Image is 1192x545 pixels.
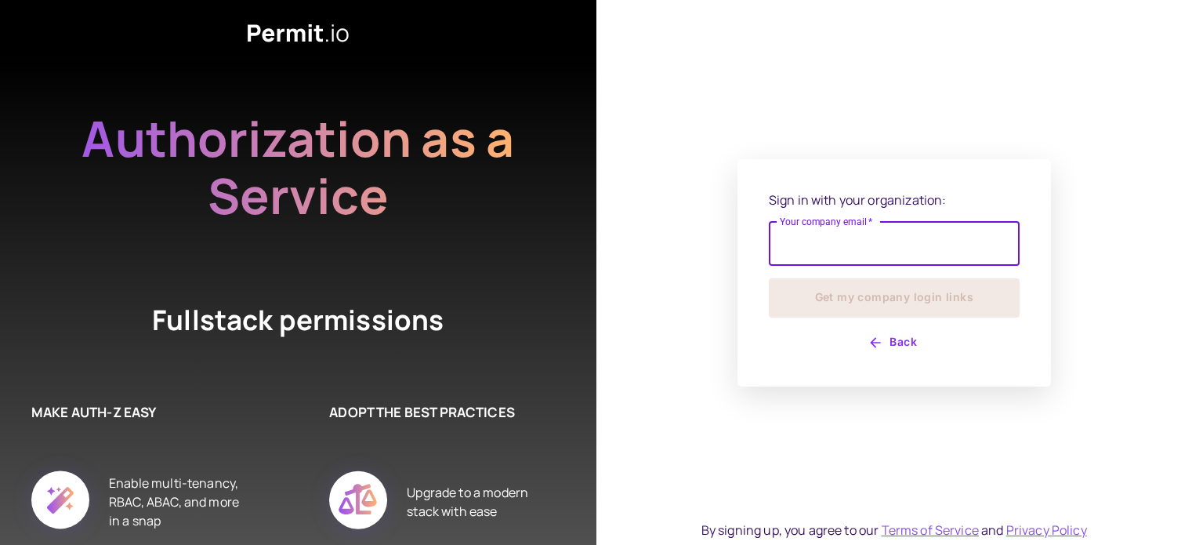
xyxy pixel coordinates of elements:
[701,521,1087,540] div: By signing up, you agree to our and
[780,215,873,228] label: Your company email
[94,301,502,340] h4: Fullstack permissions
[329,402,549,423] h6: ADOPT THE BEST PRACTICES
[769,278,1020,318] button: Get my company login links
[769,191,1020,209] p: Sign in with your organization:
[31,402,251,423] h6: MAKE AUTH-Z EASY
[769,330,1020,355] button: Back
[1006,521,1087,539] a: Privacy Policy
[882,521,979,539] a: Terms of Service
[31,110,564,224] h2: Authorization as a Service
